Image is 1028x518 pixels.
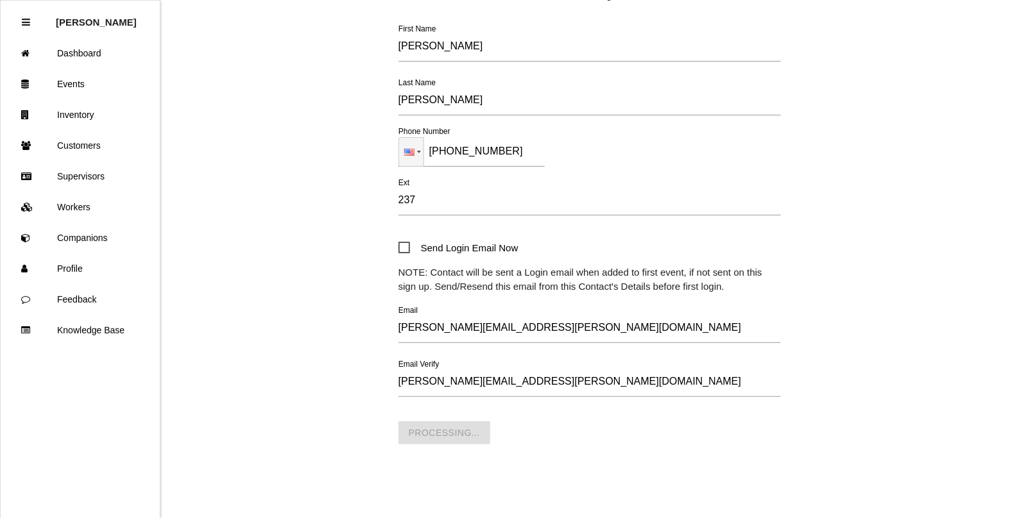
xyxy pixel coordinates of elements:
div: NOTE: Contact will be sent a Login email when added to first event, if not sent on this sign up. ... [391,240,788,294]
input: N/A [398,186,781,215]
a: Customers [1,130,160,161]
div: Close [22,7,30,38]
input: Required [398,86,781,115]
label: Phone Number [398,126,450,137]
input: 1 (702) 123-4567 [398,137,545,167]
a: Dashboard [1,38,160,69]
div: United States: + 1 [399,138,424,166]
a: Events [1,69,160,99]
p: Rosie Blandino [56,7,137,28]
input: Contact's Email (Required) [398,313,781,343]
a: Workers [1,192,160,222]
label: Email [398,305,418,316]
span: Send Login Email Now [398,240,518,256]
a: Profile [1,253,160,284]
a: Inventory [1,99,160,130]
a: Feedback [1,284,160,315]
a: Companions [1,222,160,253]
label: First Name [398,23,436,35]
label: Last Name [398,77,436,88]
input: Contact's Email Verify (Required) [398,367,781,397]
label: Ext [398,177,409,188]
input: Required [398,32,781,62]
label: Email Verify [398,358,439,370]
a: Supervisors [1,161,160,192]
a: Knowledge Base [1,315,160,346]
